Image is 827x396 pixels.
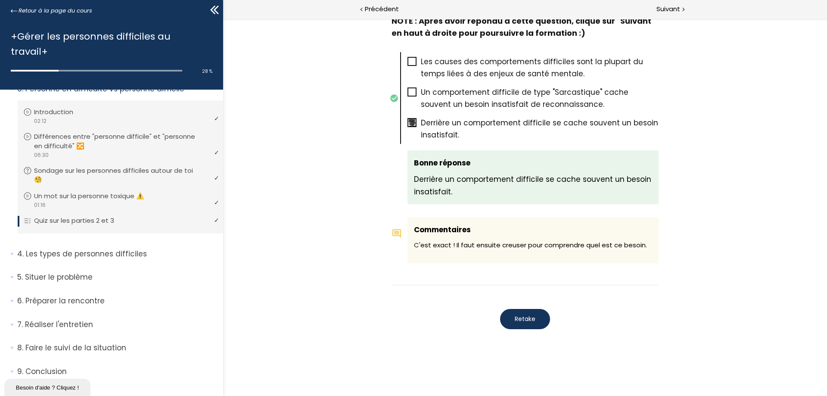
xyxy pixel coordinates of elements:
button: Retake [277,290,327,310]
p: Les types de personnes difficiles [17,249,217,259]
p: Un mot sur la personne toxique ⚠️ [34,191,157,201]
span: 06:30 [34,151,49,159]
span: Un comportement difficile de type "Sarcastique" cache souvent un besoin insatisfait de reconnaiss... [198,68,405,90]
p: Sondage sur les personnes difficiles autour de toi 🧐 [34,166,215,185]
span: Commentaires [191,206,248,216]
span: Derrière un comportement difficile se cache souvent un besoin insatisfait. [198,99,435,121]
span: Retake [292,296,312,305]
span: 02:12 [34,117,47,125]
span: Suivant [656,4,680,15]
span: Retour à la page du cours [19,6,92,16]
p: Faire le suivi de la situation [17,343,217,353]
span: 9. [17,366,23,377]
p: Introduction [34,107,86,117]
span: C'est exact ! Il faut ensuite creuser pour comprendre quel est ce besoin. [191,221,424,231]
p: Quiz sur les parties 2 et 3 [34,216,127,225]
p: Réaliser l'entretien [17,319,217,330]
span: Bonne réponse [191,139,247,149]
a: Retour à la page du cours [11,6,92,16]
span: 8. [17,343,23,353]
p: Préparer la rencontre [17,296,217,306]
p: Différences entre "personne difficile" et "personne en difficulté" 🔀 [34,132,215,151]
iframe: chat widget [4,377,92,396]
span: 01:16 [34,201,46,209]
span: 6. [17,296,23,306]
span: Derrière un comportement difficile se cache souvent un besoin insatisfait. [191,155,428,178]
p: Situer le problème [17,272,217,283]
span: 5. [17,272,23,283]
span: 4. [17,249,24,259]
span: Les causes des comportements difficiles sont la plupart du temps liées à des enjeux de santé ment... [198,37,420,60]
span: 28 % [202,68,212,75]
span: Précédent [365,4,399,15]
span: 7. [17,319,23,330]
p: Conclusion [17,366,217,377]
h1: +Gérer les personnes difficiles au travail+ [11,29,208,59]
